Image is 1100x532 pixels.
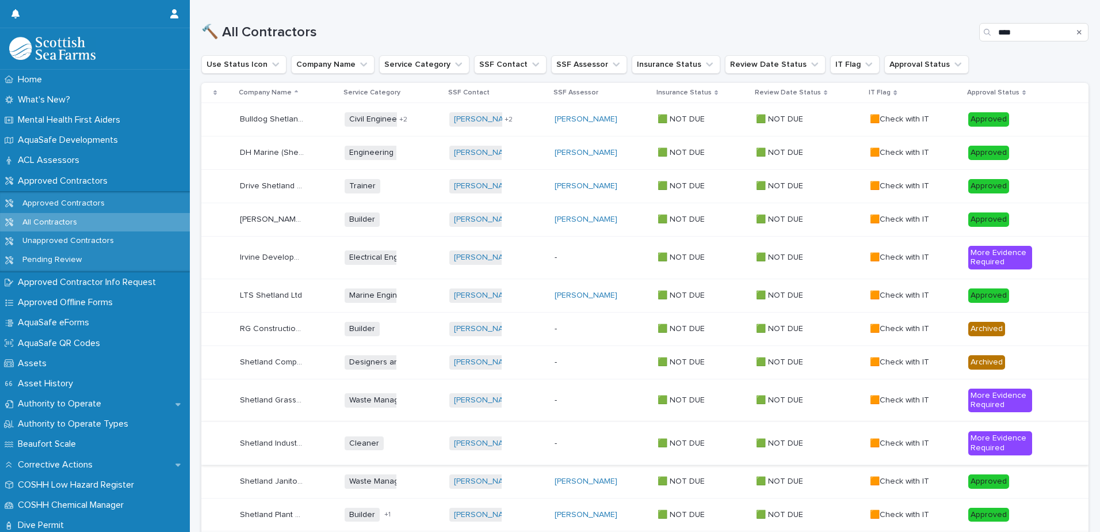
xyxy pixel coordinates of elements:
[201,236,1088,279] tr: Irvine Development Shetland LtdIrvine Development Shetland Ltd Electrical Engineers[PERSON_NAME] ...
[345,393,427,408] span: Waste Management
[201,55,287,74] button: Use Status Icon
[555,396,618,405] p: -
[658,474,707,487] p: 🟩 NOT DUE
[13,115,129,126] p: Mental Health First Aiders
[756,322,805,334] p: 🟩 NOT DUE
[756,250,805,263] p: 🟩 NOT DUE
[725,55,826,74] button: Review Date Status
[13,520,73,531] p: Dive Permit
[13,94,79,105] p: What's New?
[756,508,805,520] p: 🟩 NOT DUE
[201,465,1088,498] tr: Shetland Janitorial Supplies LtdShetland Janitorial Supplies Ltd Waste Management[PERSON_NAME] [P...
[884,55,969,74] button: Approval Status
[345,112,415,127] span: Civil Engineering
[201,345,1088,379] tr: Shetland CompositesShetland Composites Designers and Installers (Processing[PERSON_NAME] -🟩 NOT D...
[968,246,1032,270] div: More Evidence Required
[870,474,931,487] p: 🟧Check with IT
[658,146,707,158] p: 🟩 NOT DUE
[658,112,707,124] p: 🟩 NOT DUE
[658,355,707,367] p: 🟩 NOT DUE
[756,146,805,158] p: 🟩 NOT DUE
[343,86,400,99] p: Service Category
[454,358,517,367] a: [PERSON_NAME]
[756,355,805,367] p: 🟩 NOT DUE
[968,146,1009,160] div: Approved
[658,436,707,449] p: 🟩 NOT DUE
[13,378,82,389] p: Asset History
[968,508,1009,522] div: Approved
[13,500,133,511] p: COSHH Chemical Manager
[555,324,618,334] p: -
[399,116,407,123] span: + 2
[870,212,931,225] p: 🟧Check with IT
[13,338,109,349] p: AquaSafe QR Codes
[555,439,618,449] p: -
[968,389,1032,413] div: More Evidence Required
[658,508,707,520] p: 🟩 NOT DUE
[756,179,805,191] p: 🟩 NOT DUE
[555,215,617,225] a: [PERSON_NAME]
[240,322,306,334] p: RG Construction (Shetland) Ltd
[632,55,720,74] button: Insurance Status
[240,474,306,487] p: Shetland Janitorial Supplies Ltd
[201,379,1088,422] tr: Shetland GrasscuttingShetland Grasscutting Waste Management[PERSON_NAME] -🟩 NOT DUE🟩 NOT DUE 🟩 NO...
[13,419,137,430] p: Authority to Operate Types
[555,358,618,367] p: -
[658,179,707,191] p: 🟩 NOT DUE
[13,236,123,246] p: Unapproved Contractors
[756,288,805,301] p: 🟩 NOT DUE
[345,474,427,489] span: Waste Management
[658,322,707,334] p: 🟩 NOT DUE
[870,508,931,520] p: 🟧Check with IT
[448,86,490,99] p: SSF Contact
[555,181,617,191] a: [PERSON_NAME]
[555,115,617,124] a: [PERSON_NAME]
[13,74,51,85] p: Home
[870,146,931,158] p: 🟧Check with IT
[756,212,805,225] p: 🟩 NOT DUE
[658,288,707,301] p: 🟩 NOT DUE
[474,55,547,74] button: SSF Contact
[240,393,306,405] p: Shetland Grasscutting
[870,355,931,367] p: 🟧Check with IT
[13,480,143,491] p: COSHH Low Hazard Register
[201,136,1088,170] tr: DH Marine (Shetland) LtdDH Marine (Shetland) Ltd Engineering[PERSON_NAME] [PERSON_NAME] 🟩 NOT DUE...
[9,37,96,60] img: bPIBxiqnSb2ggTQWdOVV
[13,317,98,328] p: AquaSafe eForms
[870,112,931,124] p: 🟧Check with IT
[384,511,391,518] span: + 1
[454,396,517,405] a: [PERSON_NAME]
[555,477,617,487] a: [PERSON_NAME]
[13,398,110,409] p: Authority to Operate
[968,288,1009,303] div: Approved
[870,288,931,301] p: 🟧Check with IT
[240,436,306,449] p: Shetland Industrial cleaning services ltd
[201,169,1088,203] tr: Drive Shetland Training LtdDrive Shetland Training Ltd Trainer[PERSON_NAME] [PERSON_NAME] 🟩 NOT D...
[658,212,707,225] p: 🟩 NOT DUE
[379,55,469,74] button: Service Category
[345,146,398,160] span: Engineering
[345,355,488,370] span: Designers and Installers (Processing
[13,176,117,187] p: Approved Contractors
[555,253,618,263] p: -
[345,250,426,265] span: Electrical Engineers
[240,179,306,191] p: Drive Shetland Training Ltd
[345,508,380,522] span: Builder
[240,212,306,225] p: Frank L Johnston (Shetland) Ltd
[240,288,304,301] p: LTS Shetland Ltd
[968,112,1009,127] div: Approved
[454,253,517,263] a: [PERSON_NAME]
[756,474,805,487] p: 🟩 NOT DUE
[830,55,880,74] button: IT Flag
[555,291,617,301] a: [PERSON_NAME]
[658,250,707,263] p: 🟩 NOT DUE
[13,297,122,308] p: Approved Offline Forms
[869,86,891,99] p: IT Flag
[239,86,292,99] p: Company Name
[755,86,821,99] p: Review Date Status
[870,436,931,449] p: 🟧Check with IT
[13,218,86,227] p: All Contractors
[201,498,1088,531] tr: Shetland Plant Hire LtdShetland Plant Hire Ltd Builder+1[PERSON_NAME] [PERSON_NAME] 🟩 NOT DUE🟩 NO...
[968,431,1032,455] div: More Evidence Required
[555,510,617,520] a: [PERSON_NAME]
